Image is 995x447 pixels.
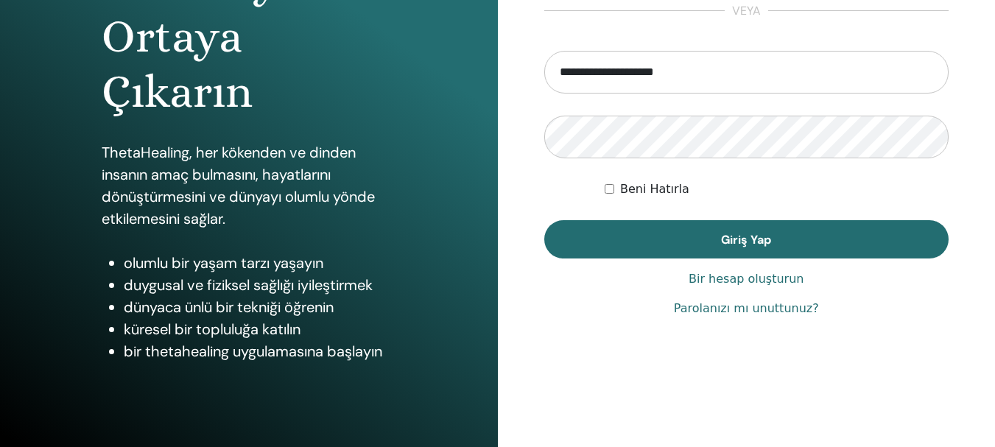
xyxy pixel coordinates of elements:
font: duygusal ve fiziksel sağlığı iyileştirmek [124,275,373,295]
font: veya [732,3,761,18]
font: küresel bir topluluğa katılın [124,320,300,339]
font: Bir hesap oluşturun [689,272,804,286]
a: Parolanızı mı unuttunuz? [674,300,819,317]
font: bir thetahealing uygulamasına başlayın [124,342,382,361]
font: Beni Hatırla [620,182,689,196]
font: dünyaca ünlü bir tekniği öğrenin [124,298,334,317]
font: olumlu bir yaşam tarzı yaşayın [124,253,323,272]
font: Parolanızı mı unuttunuz? [674,301,819,315]
button: Giriş Yap [544,220,949,258]
font: ThetaHealing, her kökenden ve dinden insanın amaç bulmasını, hayatlarını dönüştürmesini ve dünyay... [102,143,375,228]
a: Bir hesap oluşturun [689,270,804,288]
font: Giriş Yap [721,232,771,247]
div: Beni süresiz olarak veya manuel olarak çıkış yapana kadar kimlik doğrulamalı tut [605,180,949,198]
